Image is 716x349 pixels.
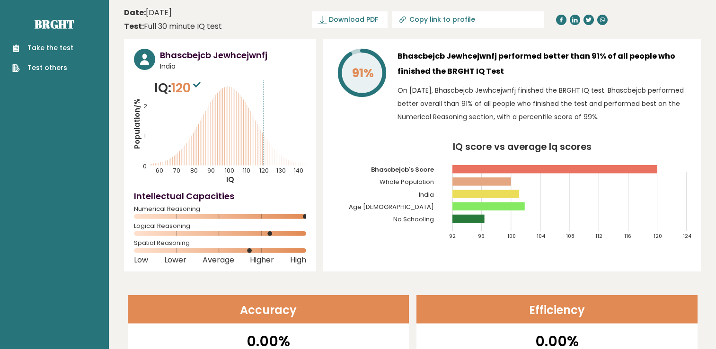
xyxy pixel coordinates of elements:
[537,233,545,240] tspan: 104
[124,21,222,32] div: Full 30 minute IQ test
[349,202,434,211] tspan: Age [DEMOGRAPHIC_DATA]
[294,166,303,174] tspan: 140
[124,21,144,32] b: Test:
[478,233,485,240] tspan: 96
[154,79,203,97] p: IQ:
[507,233,516,240] tspan: 100
[312,11,388,28] a: Download PDF
[160,61,306,71] span: India
[276,166,286,174] tspan: 130
[380,177,434,186] tspan: Whole Population
[449,233,456,240] tspan: 92
[156,166,163,174] tspan: 60
[624,233,631,240] tspan: 116
[173,166,180,174] tspan: 70
[416,295,698,323] header: Efficiency
[134,207,306,211] span: Numerical Reasoning
[398,49,691,79] h3: Bhascbejcb Jewhcejwnfj performed better than 91% of all people who finished the BRGHT IQ Test
[419,190,434,199] tspan: India
[134,258,148,262] span: Low
[171,79,203,96] span: 120
[190,166,198,174] tspan: 80
[398,84,691,123] p: On [DATE], Bhascbejcb Jewhcejwnfj finished the BRGHT IQ test. Bhascbejcb performed better overall...
[128,295,409,323] header: Accuracy
[225,166,234,174] tspan: 100
[654,233,662,240] tspan: 120
[143,102,147,110] tspan: 2
[35,17,74,32] a: Brght
[12,43,73,53] a: Take the test
[329,15,378,25] span: Download PDF
[259,166,269,174] tspan: 120
[144,132,146,140] tspan: 1
[160,49,306,61] h3: Bhascbejcb Jewhcejwnfj
[371,165,434,174] tspan: Bhascbejcb's Score
[124,7,146,18] b: Date:
[124,7,172,18] time: [DATE]
[207,166,215,174] tspan: 90
[203,258,234,262] span: Average
[595,233,602,240] tspan: 112
[243,166,250,174] tspan: 110
[352,65,374,81] tspan: 91%
[393,215,434,224] tspan: No Schooling
[164,258,186,262] span: Lower
[134,190,306,202] h4: Intellectual Capacities
[566,233,575,240] tspan: 108
[290,258,306,262] span: High
[134,224,306,228] span: Logical Reasoning
[143,162,147,170] tspan: 0
[132,98,142,149] tspan: Population/%
[134,241,306,245] span: Spatial Reasoning
[12,63,73,73] a: Test others
[683,233,691,240] tspan: 124
[226,175,234,185] tspan: IQ
[453,140,592,153] tspan: IQ score vs average Iq scores
[250,258,274,262] span: Higher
